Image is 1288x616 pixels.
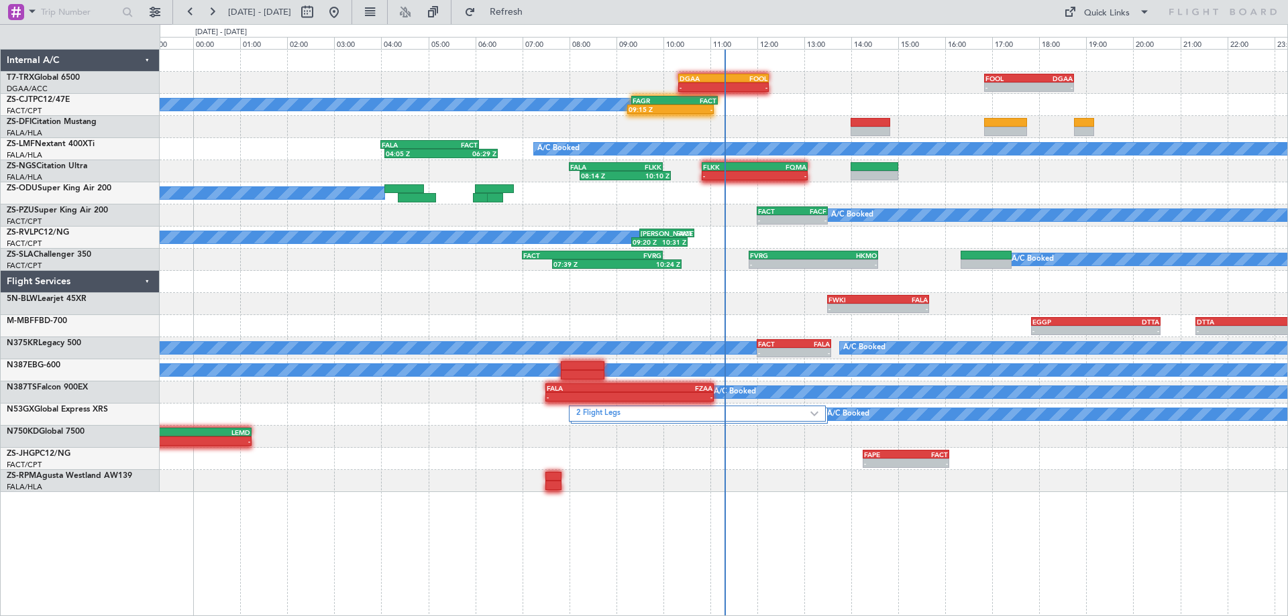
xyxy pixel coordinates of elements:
[441,149,496,158] div: 06:29 Z
[537,139,580,159] div: A/C Booked
[193,37,240,49] div: 00:00
[228,6,291,18] span: [DATE] - [DATE]
[553,260,617,268] div: 07:39 Z
[7,472,36,480] span: ZS-RPM
[7,206,34,214] span: ZS-PZU
[629,105,670,113] div: 09:15 Z
[7,74,34,82] span: T7-TRX
[810,411,818,416] img: arrow-gray.svg
[710,37,757,49] div: 11:00
[827,404,869,424] div: A/C Booked
[758,340,794,348] div: FACT
[240,37,287,49] div: 01:00
[663,37,710,49] div: 10:00
[633,97,674,105] div: FAGR
[992,37,1039,49] div: 17:00
[985,83,1029,91] div: -
[195,27,247,38] div: [DATE] - [DATE]
[1057,1,1157,23] button: Quick Links
[576,408,810,420] label: 2 Flight Legs
[7,172,42,182] a: FALA/HLA
[7,261,42,271] a: FACT/CPT
[7,428,85,436] a: N750KDGlobal 7500
[629,384,712,392] div: FZAA
[755,163,806,171] div: FQMA
[7,229,69,237] a: ZS-RVLPC12/NG
[7,450,70,458] a: ZS-JHGPC12/NG
[7,339,81,347] a: N375KRLegacy 500
[703,172,755,180] div: -
[7,428,39,436] span: N750KD
[1095,326,1159,334] div: -
[7,229,34,237] span: ZS-RVL
[625,172,669,180] div: 10:10 Z
[7,251,91,259] a: ZS-SLAChallenger 350
[7,184,38,192] span: ZS-ODU
[831,205,873,225] div: A/C Booked
[667,229,693,237] div: FACT
[7,74,80,82] a: T7-TRXGlobal 6500
[814,260,877,268] div: -
[1012,249,1054,269] div: A/C Booked
[985,74,1029,82] div: FOOL
[828,296,878,304] div: FWKI
[287,37,334,49] div: 02:00
[7,295,87,303] a: 5N-BLWLearjet 45XR
[7,450,35,458] span: ZS-JHG
[7,482,42,492] a: FALA/HLA
[7,162,87,170] a: ZS-NGSCitation Ultra
[828,304,878,312] div: -
[592,251,661,259] div: FVRG
[878,304,928,312] div: -
[1133,37,1180,49] div: 20:00
[41,2,118,22] input: Trip Number
[843,338,885,358] div: A/C Booked
[476,37,523,49] div: 06:00
[906,459,947,467] div: -
[581,172,625,180] div: 08:14 Z
[523,37,570,49] div: 07:00
[547,393,630,401] div: -
[804,37,851,49] div: 13:00
[570,163,616,171] div: FALA
[758,349,794,357] div: -
[724,74,767,82] div: FOOL
[7,84,48,94] a: DGAA/ACC
[724,83,767,91] div: -
[1181,37,1228,49] div: 21:00
[878,296,928,304] div: FALA
[898,37,945,49] div: 15:00
[1095,318,1159,326] div: DTTA
[629,393,712,401] div: -
[758,207,792,215] div: FACT
[146,37,193,49] div: 23:00
[386,149,441,158] div: 04:05 Z
[1029,74,1073,82] div: DGAA
[792,216,826,224] div: -
[1084,7,1130,20] div: Quick Links
[7,460,42,470] a: FACT/CPT
[7,295,38,303] span: 5N-BLW
[7,118,32,126] span: ZS-DFI
[7,162,36,170] span: ZS-NGS
[671,105,712,113] div: -
[7,106,42,116] a: FACT/CPT
[675,97,716,105] div: FACT
[478,7,535,17] span: Refresh
[7,361,60,369] a: N387EBG-600
[1032,326,1096,334] div: -
[794,349,830,357] div: -
[1039,37,1086,49] div: 18:00
[616,37,663,49] div: 09:00
[7,239,42,249] a: FACT/CPT
[7,118,97,126] a: ZS-DFICitation Mustang
[7,361,38,369] span: N387EB
[7,406,34,414] span: N53GX
[458,1,539,23] button: Refresh
[7,96,70,104] a: ZS-CJTPC12/47E
[7,472,132,480] a: ZS-RPMAgusta Westland AW139
[429,37,476,49] div: 05:00
[851,37,898,49] div: 14:00
[864,459,906,467] div: -
[758,216,792,224] div: -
